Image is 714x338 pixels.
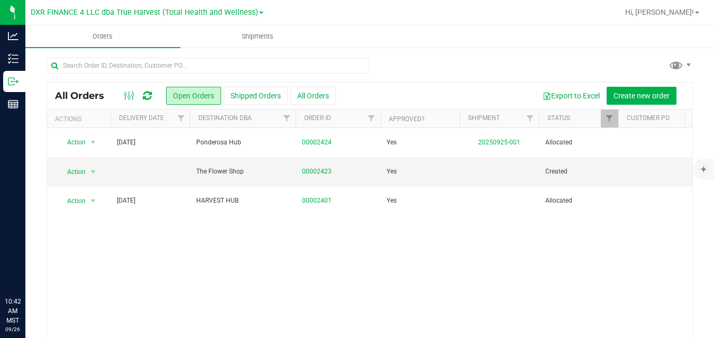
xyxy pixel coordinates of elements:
span: Created [545,167,612,177]
span: All Orders [55,90,115,102]
a: Filter [278,109,296,127]
a: Filter [172,109,190,127]
a: 20250925-001 [478,139,520,146]
inline-svg: Inventory [8,53,19,64]
inline-svg: Reports [8,99,19,109]
a: 00002424 [302,138,332,148]
inline-svg: Outbound [8,76,19,87]
span: The Flower Shop [196,167,289,177]
span: Yes [387,167,397,177]
a: Delivery Date [119,114,164,122]
button: Export to Excel [536,87,607,105]
a: Filter [363,109,380,127]
p: 09/26 [5,325,21,333]
a: Status [547,114,570,122]
button: All Orders [290,87,336,105]
span: Allocated [545,196,612,206]
a: Filter [601,109,618,127]
button: Open Orders [166,87,221,105]
span: Action [58,135,86,150]
a: Customer PO [627,114,670,122]
span: Action [58,194,86,208]
span: Action [58,165,86,179]
input: Search Order ID, Destination, Customer PO... [47,58,370,74]
span: Orders [78,32,127,41]
p: 10:42 AM MST [5,297,21,325]
a: Filter [680,109,698,127]
span: Ponderosa Hub [196,138,289,148]
a: 00002401 [302,196,332,206]
inline-svg: Analytics [8,31,19,41]
button: Create new order [607,87,676,105]
button: Shipped Orders [224,87,288,105]
span: Create new order [614,92,670,100]
span: Yes [387,138,397,148]
a: Approved? [389,115,425,123]
a: 00002423 [302,167,332,177]
span: DXR FINANCE 4 LLC dba True Harvest (Total Health and Wellness) [31,8,258,17]
a: Shipments [180,25,335,48]
a: Order ID [304,114,331,122]
span: Shipments [227,32,288,41]
span: Yes [387,196,397,206]
a: Destination DBA [198,114,252,122]
span: [DATE] [117,196,135,206]
span: Hi, [PERSON_NAME]! [625,8,694,16]
div: Actions [55,115,106,123]
iframe: Resource center [11,253,42,285]
iframe: Resource center unread badge [31,252,44,264]
a: Shipment [468,114,500,122]
span: select [87,194,100,208]
span: [DATE] [117,138,135,148]
span: select [87,135,100,150]
a: Filter [521,109,539,127]
a: Orders [25,25,180,48]
span: select [87,165,100,179]
span: Allocated [545,138,612,148]
span: HARVEST HUB [196,196,289,206]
